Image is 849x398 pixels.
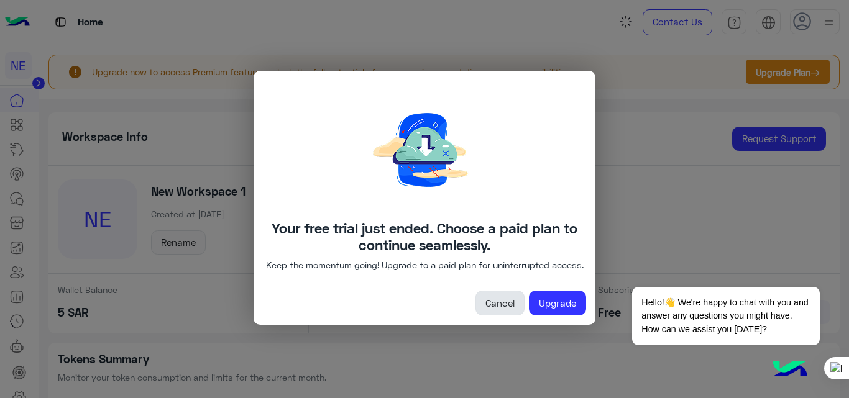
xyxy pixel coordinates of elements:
p: Keep the momentum going! Upgrade to a paid plan for uninterrupted access. [266,258,584,271]
a: Cancel [475,291,525,315]
h4: Your free trial just ended. Choose a paid plan to continue seamlessly. [263,220,586,253]
span: Hello!👋 We're happy to chat with you and answer any questions you might have. How can we assist y... [632,287,819,345]
img: Downloading.png [331,80,518,220]
img: hulul-logo.png [768,348,812,392]
a: Upgrade [529,291,586,315]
